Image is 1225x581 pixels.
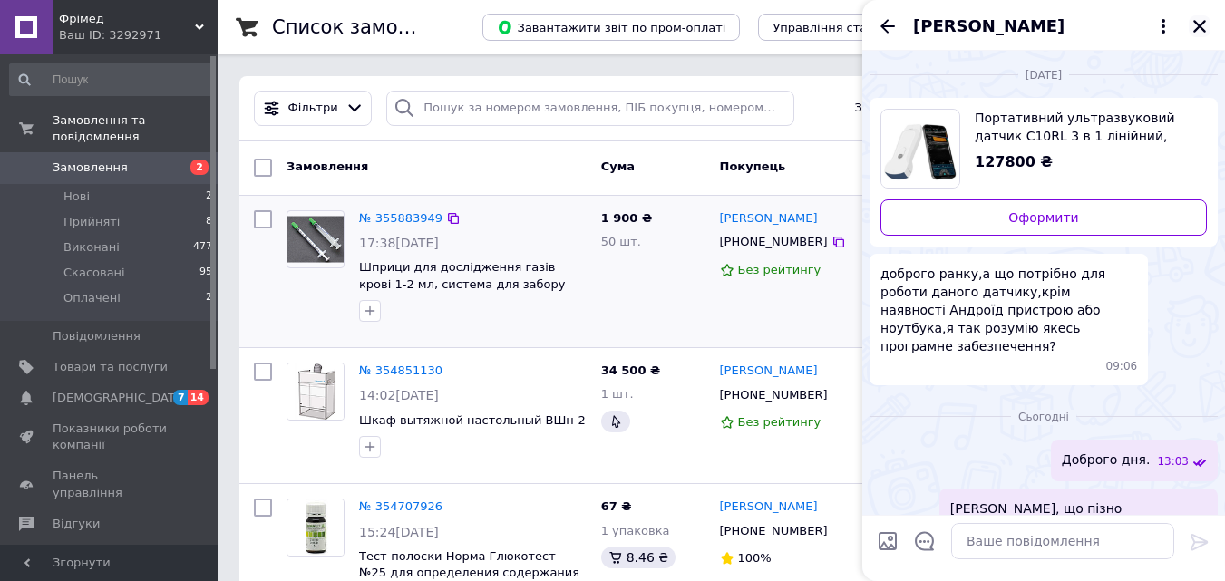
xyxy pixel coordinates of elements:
[854,100,977,117] span: Збережені фільтри:
[287,499,345,557] a: Фото товару
[1011,410,1076,425] span: Сьогодні
[206,214,212,230] span: 8
[287,160,368,173] span: Замовлення
[1157,454,1189,470] span: 13:03 12.08.2025
[1106,359,1138,374] span: 09:06 07.08.2025
[206,189,212,205] span: 2
[601,499,632,513] span: 67 ₴
[59,27,218,44] div: Ваш ID: 3292971
[287,363,345,421] a: Фото товару
[190,160,209,175] span: 2
[173,390,188,405] span: 7
[63,239,120,256] span: Виконані
[881,110,959,188] img: 6307179249_w640_h640_portativnyj-ultrazvukovoj-datchik.jpg
[287,363,344,420] img: Фото товару
[63,290,121,306] span: Оплачені
[758,14,926,41] button: Управління статусами
[53,516,100,532] span: Відгуки
[601,363,660,377] span: 34 500 ₴
[601,211,652,225] span: 1 900 ₴
[272,16,456,38] h1: Список замовлень
[359,413,586,427] a: Шкаф вытяжной настольный ВШн-2
[188,390,209,405] span: 14
[206,290,212,306] span: 2
[975,109,1192,145] span: Портативний ультразвуковий датчик C10RL 3 в 1 лінійний, конвексний, фазовий
[720,210,818,228] a: [PERSON_NAME]
[720,160,786,173] span: Покупець
[720,499,818,516] a: [PERSON_NAME]
[738,263,822,276] span: Без рейтингу
[773,21,911,34] span: Управління статусами
[482,14,740,41] button: Завантажити звіт по пром-оплаті
[359,211,442,225] a: № 355883949
[870,65,1218,83] div: 07.08.2025
[359,525,439,539] span: 15:24[DATE]
[880,265,1137,355] span: доброго ранку,а що потрібно для роботи даного датчику,крім наявності Андроїд пристрою або ноутбук...
[601,547,676,568] div: 8.46 ₴
[193,239,212,256] span: 477
[913,529,937,553] button: Відкрити шаблони відповідей
[913,15,1065,38] span: [PERSON_NAME]
[716,519,831,543] div: [PHONE_NUMBER]
[1062,450,1151,470] span: Доброго дня.
[288,100,338,117] span: Фільтри
[287,499,344,556] img: Фото товару
[59,11,195,27] span: Фрімед
[9,63,214,96] input: Пошук
[601,160,635,173] span: Cума
[1018,68,1070,83] span: [DATE]
[53,421,168,453] span: Показники роботи компанії
[738,551,772,565] span: 100%
[601,387,634,401] span: 1 шт.
[716,383,831,407] div: [PHONE_NUMBER]
[738,415,822,429] span: Без рейтингу
[53,112,218,145] span: Замовлення та повідомлення
[880,199,1207,236] a: Оформити
[359,260,565,307] a: Шприци для дослідження газів крові 1-2 мл, система для забору проб газів крові
[601,235,641,248] span: 50 шт.
[359,388,439,402] span: 14:02[DATE]
[386,91,793,126] input: Пошук за номером замовлення, ПІБ покупця, номером телефону, Email, номером накладної
[53,328,141,344] span: Повідомлення
[63,214,120,230] span: Прийняті
[975,153,1053,170] span: 127800 ₴
[913,15,1174,38] button: [PERSON_NAME]
[877,15,899,37] button: Назад
[359,236,439,250] span: 17:38[DATE]
[63,265,125,281] span: Скасовані
[287,211,344,267] img: Фото товару
[870,407,1218,425] div: 12.08.2025
[53,160,128,176] span: Замовлення
[880,109,1207,189] a: Переглянути товар
[359,363,442,377] a: № 354851130
[1189,15,1210,37] button: Закрити
[497,19,725,35] span: Завантажити звіт по пром-оплаті
[63,189,90,205] span: Нові
[716,230,831,254] div: [PHONE_NUMBER]
[720,363,818,380] a: [PERSON_NAME]
[287,210,345,268] a: Фото товару
[53,390,187,406] span: [DEMOGRAPHIC_DATA]
[53,468,168,500] span: Панель управління
[359,499,442,513] a: № 354707926
[53,359,168,375] span: Товари та послуги
[199,265,212,281] span: 95
[601,524,670,537] span: 1 упаковка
